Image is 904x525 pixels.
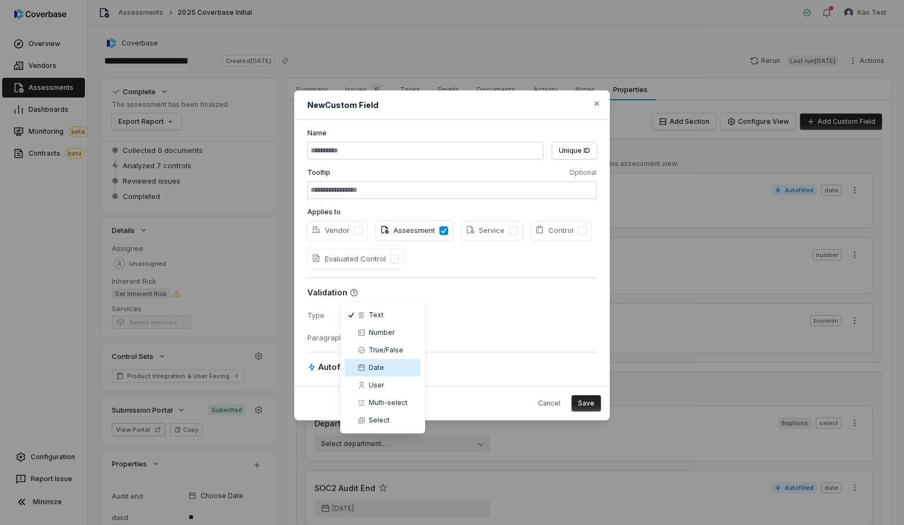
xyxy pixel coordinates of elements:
div: Select [358,416,390,425]
div: Number [358,328,394,337]
div: User [358,381,384,390]
div: Date [358,363,384,372]
div: Text [358,311,384,319]
div: True/False [358,346,403,355]
div: Multi-select [358,398,408,407]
